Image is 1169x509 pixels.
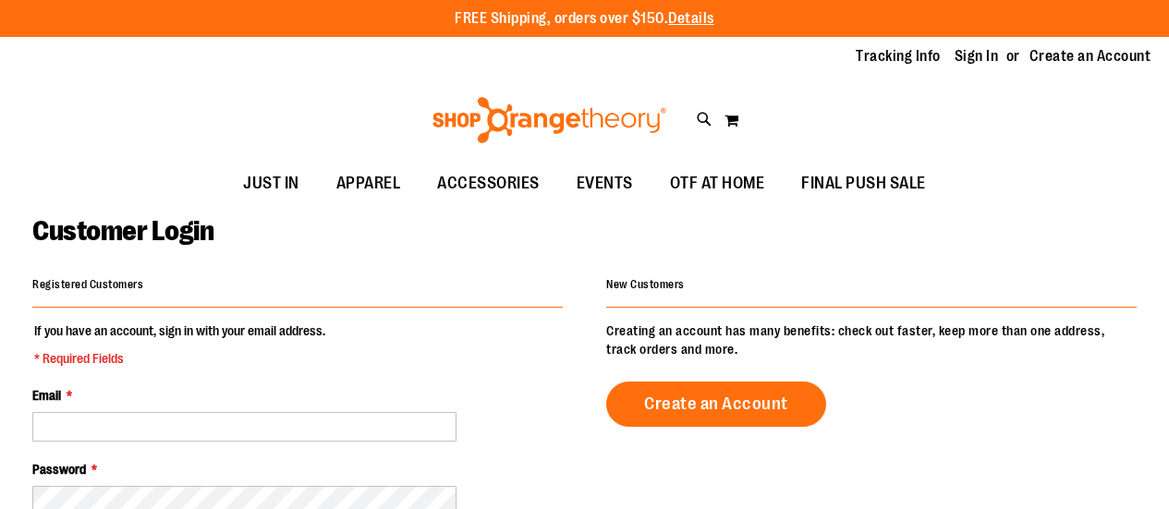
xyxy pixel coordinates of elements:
[225,163,318,205] a: JUST IN
[783,163,944,205] a: FINAL PUSH SALE
[32,215,213,247] span: Customer Login
[32,388,61,403] span: Email
[856,46,941,67] a: Tracking Info
[419,163,558,205] a: ACCESSORIES
[318,163,420,205] a: APPAREL
[455,8,714,30] p: FREE Shipping, orders over $150.
[336,163,401,204] span: APPAREL
[606,278,685,291] strong: New Customers
[651,163,784,205] a: OTF AT HOME
[558,163,651,205] a: EVENTS
[437,163,540,204] span: ACCESSORIES
[606,321,1137,358] p: Creating an account has many benefits: check out faster, keep more than one address, track orders...
[1029,46,1151,67] a: Create an Account
[34,349,325,368] span: * Required Fields
[670,163,765,204] span: OTF AT HOME
[801,163,926,204] span: FINAL PUSH SALE
[32,278,143,291] strong: Registered Customers
[668,10,714,27] a: Details
[32,321,327,368] legend: If you have an account, sign in with your email address.
[644,394,788,414] span: Create an Account
[32,462,86,477] span: Password
[243,163,299,204] span: JUST IN
[606,382,826,427] a: Create an Account
[430,97,669,143] img: Shop Orangetheory
[577,163,633,204] span: EVENTS
[955,46,999,67] a: Sign In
